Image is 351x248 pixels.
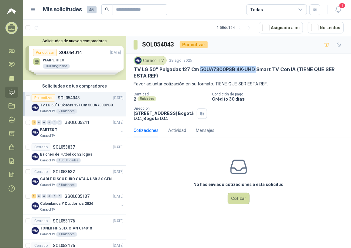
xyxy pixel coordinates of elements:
p: TV LG 50" Pulgadas 127 Cm 50UA7300PSB 4K-UHD Smart TV Con IA (TIENE QUE SER ESTA REF) [40,102,116,108]
p: CABLE DISCO DURO SATA A USB 3.0 GENERICO [40,176,116,182]
p: Calendarios Y Cuadernos 2026 [40,201,93,207]
button: 1 [333,4,344,15]
div: Solicitudes de tus compradores [23,80,126,92]
p: Dirección [134,106,194,111]
p: Cantidad [134,92,207,96]
div: 3 [32,194,36,198]
button: Asignado a mi [259,22,303,33]
a: CerradoSOL053532[DATE] Company LogoCABLE DISCO DURO SATA A USB 3.0 GENERICOCaracol TV3 Unidades [23,166,126,190]
p: SOL053176 [53,219,75,223]
p: Condición de pago [212,92,349,96]
div: Cerrado [32,168,50,175]
div: 0 [52,194,57,198]
div: 0 [52,120,57,125]
span: search [105,7,109,12]
div: 0 [57,194,62,198]
div: 0 [37,194,41,198]
img: Company Logo [32,178,39,185]
div: 0 [57,120,62,125]
a: 3 0 0 0 0 0 GSOL005137[DATE] Company LogoCalendarios Y Cuadernos 2026Caracol TV [32,193,125,212]
div: Cotizaciones [134,127,158,134]
p: TV LG 50" Pulgadas 127 Cm 50UA7300PSB 4K-UHD Smart TV Con IA (TIENE QUE SER ESTA REF) [134,66,344,79]
p: SOL053837 [53,145,75,149]
p: 29 ago, 2025 [169,58,192,64]
p: [DATE] [113,95,124,101]
img: Logo peakr [7,7,16,15]
img: Company Logo [32,202,39,210]
div: 1 - 50 de 164 [217,23,254,33]
p: Caracol TV [40,232,55,237]
img: Company Logo [32,129,39,136]
button: Cotizar [228,193,250,204]
div: Por cotizar [32,94,55,102]
div: 0 [37,120,41,125]
h3: No has enviado cotizaciones a esta solicitud [194,181,284,188]
div: 0 [47,194,52,198]
img: Company Logo [32,227,39,234]
p: Caracol TV [40,109,55,114]
div: 100 Unidades [56,158,81,163]
p: SOL053175 [53,243,75,248]
img: Company Logo [32,153,39,160]
p: TONER HP 201X CIAN CF401X [40,226,92,231]
div: Cerrado [32,143,50,151]
p: [DATE] [113,120,124,126]
div: 0 [47,120,52,125]
div: 2 Unidades [56,109,77,114]
img: Company Logo [135,57,141,64]
p: [STREET_ADDRESS] Bogotá D.C. , Bogotá D.C. [134,111,194,121]
p: PARTES TI [40,127,59,133]
div: Cerrado [32,217,50,225]
div: 3 Unidades [56,183,77,188]
p: [DATE] [113,194,124,199]
div: Caracol TV [134,56,167,65]
img: Company Logo [32,104,39,111]
div: Actividad [168,127,186,134]
div: Unidades [138,96,156,101]
p: 2 [134,96,136,102]
p: SOL053532 [53,170,75,174]
div: 0 [42,120,46,125]
a: Por cotizarSOL054043[DATE] Company LogoTV LG 50" Pulgadas 127 Cm 50UA7300PSB 4K-UHD Smart TV Con ... [23,92,126,116]
p: [DATE] [113,169,124,175]
p: [DATE] [113,144,124,150]
p: Favor adjuntar cotización en su formato. TIENE QUE SER ESTA REF. [134,81,344,87]
a: CerradoSOL053176[DATE] Company LogoTONER HP 201X CIAN CF401XCaracol TV1 Unidades [23,215,126,239]
p: [DATE] [113,218,124,224]
p: Caracol TV [40,183,55,188]
h1: Mis solicitudes [43,5,82,14]
div: 0 [42,194,46,198]
div: Mensajes [196,127,214,134]
p: Caracol TV [40,158,55,163]
p: GSOL005211 [64,120,90,125]
div: 23 [32,120,36,125]
p: Caracol TV [40,207,55,212]
p: Crédito 30 días [212,96,349,102]
div: Todas [250,6,263,13]
div: 1 Unidades [56,232,77,237]
h3: SOL054043 [142,40,175,49]
p: Caracol TV [40,133,55,138]
p: GSOL005137 [64,194,90,198]
a: CerradoSOL053837[DATE] Company LogoBalones de Futbol con 2 logosCaracol TV100 Unidades [23,141,126,166]
button: Solicitudes de nuevos compradores [26,39,124,43]
div: Por cotizar [180,41,208,48]
span: 45 [87,6,97,13]
p: SOL054043 [58,96,80,100]
span: 1 [339,3,346,9]
div: Solicitudes de nuevos compradoresPor cotizarSOL054014[DATE] WAIPE HILO100 KilogramosPor cotizarSO... [23,36,126,80]
a: 23 0 0 0 0 0 GSOL005211[DATE] Company LogoPARTES TICaracol TV [32,119,125,138]
button: No Leídos [308,22,344,33]
p: Balones de Futbol con 2 logos [40,152,92,157]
